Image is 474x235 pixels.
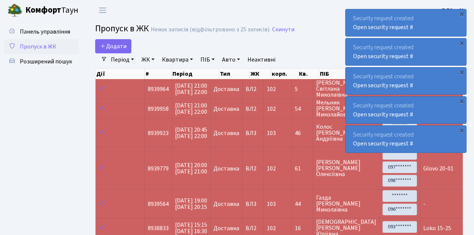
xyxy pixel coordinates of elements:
span: 8939923 [148,129,169,137]
span: [DATE] 21:00 [DATE] 22:00 [175,82,207,96]
span: 16 [295,225,310,231]
th: ЖК [250,69,271,79]
span: [DATE] 20:45 [DATE] 22:00 [175,126,207,140]
a: Open security request # [353,110,413,119]
a: Авто [219,53,243,66]
span: 46 [295,130,310,136]
div: × [458,39,465,47]
a: Неактивні [244,53,278,66]
span: 8939964 [148,85,169,93]
span: 103 [267,129,276,137]
span: 103 [267,200,276,208]
span: Панель управління [20,28,70,36]
a: Розширений пошук [4,54,78,69]
span: Glovo 20-01 [423,164,453,173]
div: × [458,97,465,105]
th: Дії [96,69,145,79]
a: Додати [95,39,131,53]
span: [DATE] 21:00 [DATE] 22:00 [175,101,207,116]
span: Мельник [PERSON_NAME] Миколайович [316,100,376,117]
a: ВЛ2 -. К. [442,6,465,15]
span: 8939564 [148,200,169,208]
span: Loko 15-25 [423,224,451,232]
a: ЖК [138,53,158,66]
span: 61 [295,166,310,172]
span: Газда [PERSON_NAME] Миколаївна [316,195,376,213]
span: Розширений пошук [20,57,72,66]
span: 102 [267,164,276,173]
a: Квартира [159,53,196,66]
span: 8939958 [148,105,169,113]
span: 8939779 [148,164,169,173]
span: Колос [PERSON_NAME] Андріївна [316,124,376,142]
span: Пропуск в ЖК [20,43,56,51]
button: Переключити навігацію [93,4,112,16]
span: Таун [25,4,78,17]
span: Доставка [213,225,239,231]
div: × [458,126,465,134]
a: Open security request # [353,23,413,31]
a: Скинути [272,26,294,33]
span: Доставка [213,166,239,172]
span: Додати [100,42,127,50]
span: Доставка [213,201,239,207]
div: Security request created [346,97,466,123]
span: ВЛ2 [246,166,261,172]
span: Доставка [213,130,239,136]
img: logo.png [7,3,22,18]
span: ВЛ2 [246,225,261,231]
span: [DATE] 19:00 [DATE] 20:15 [175,197,207,211]
th: ПІБ [319,69,370,79]
th: корп. [271,69,298,79]
b: Комфорт [25,4,61,16]
span: [PERSON_NAME] [PERSON_NAME] Олексіївна [316,159,376,177]
div: × [458,68,465,76]
div: Немає записів (відфільтровано з 25 записів). [151,26,271,33]
span: ВЛ2 [246,86,261,92]
div: Security request created [346,126,466,153]
a: Період [108,53,137,66]
span: [DATE] 20:00 [DATE] 21:00 [175,161,207,176]
a: Пропуск в ЖК [4,39,78,54]
span: Пропуск в ЖК [95,22,149,35]
span: ВЛ3 [246,130,261,136]
th: Тип [219,69,250,79]
a: Open security request # [353,81,413,90]
span: Доставка [213,106,239,112]
span: ВЛ3 [246,201,261,207]
th: Кв. [298,69,319,79]
span: ВЛ2 [246,106,261,112]
a: Open security request # [353,52,413,60]
span: Доставка [213,86,239,92]
span: 54 [295,106,310,112]
span: 44 [295,201,310,207]
a: ПІБ [197,53,218,66]
th: # [145,69,172,79]
a: Open security request # [353,140,413,148]
span: 102 [267,105,276,113]
div: × [458,10,465,18]
div: Security request created [346,68,466,94]
span: - [423,200,425,208]
span: 8938833 [148,224,169,232]
div: Security request created [346,9,466,36]
span: 102 [267,224,276,232]
a: Панель управління [4,24,78,39]
div: Security request created [346,38,466,65]
span: 102 [267,85,276,93]
th: Період [172,69,219,79]
span: 5 [295,86,310,92]
span: [PERSON_NAME] Світлана Миколаївна [316,80,376,98]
